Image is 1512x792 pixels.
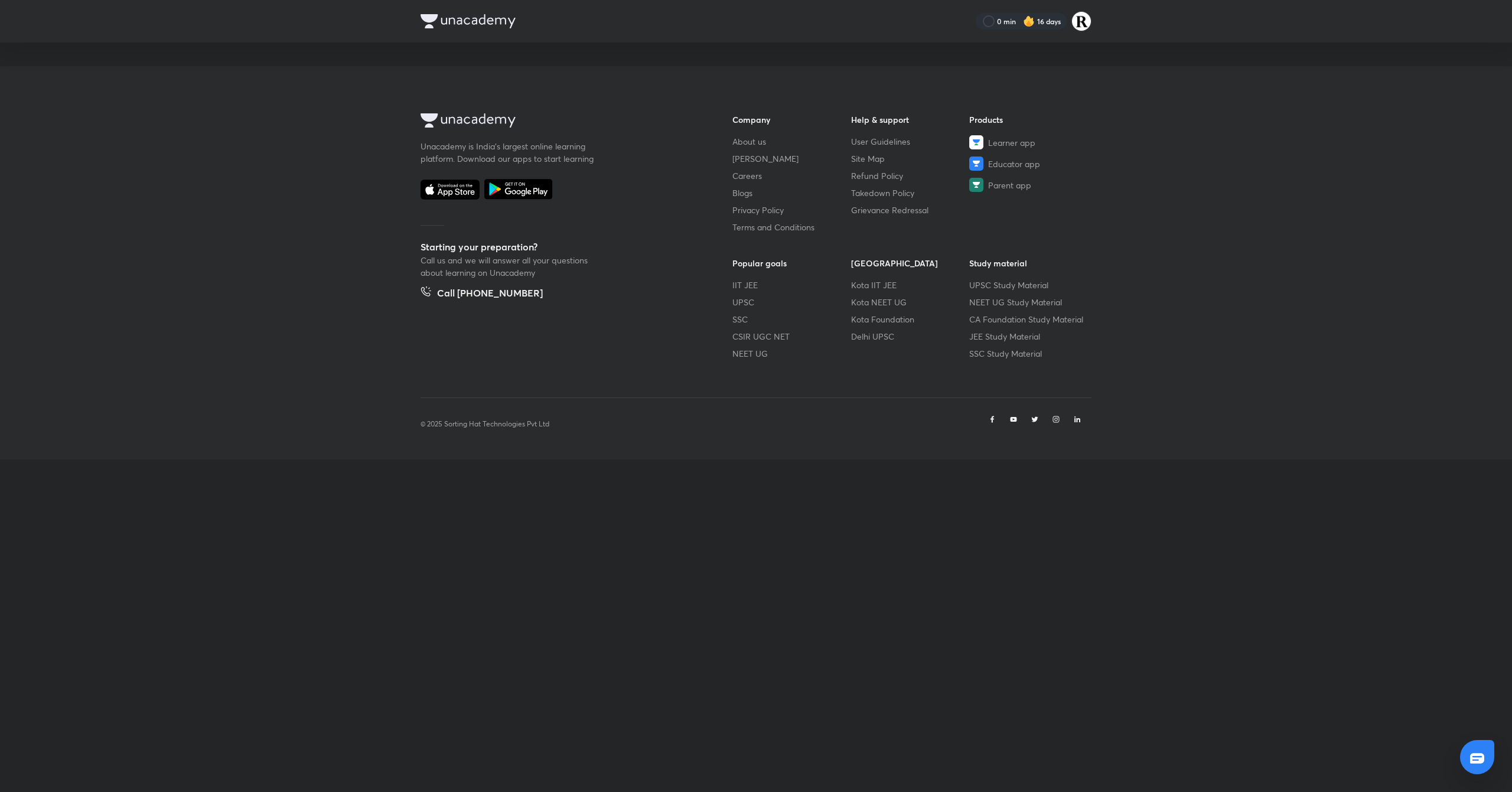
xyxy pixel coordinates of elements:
[437,286,543,302] h5: Call [PHONE_NUMBER]
[969,178,1088,192] a: Parent app
[969,178,983,192] img: Parent app
[851,152,970,165] a: Site Map
[969,347,1088,360] a: SSC Study Material
[421,14,516,28] img: Company Logo
[732,330,851,343] a: CSIR UGC NET
[851,257,970,269] h6: [GEOGRAPHIC_DATA]
[969,135,983,149] img: Learner app
[421,113,695,131] a: Company Logo
[969,157,1088,171] a: Educator app
[421,419,549,429] p: © 2025 Sorting Hat Technologies Pvt Ltd
[732,221,851,233] a: Terms and Conditions
[421,113,516,128] img: Company Logo
[851,279,970,291] a: Kota IIT JEE
[732,187,851,199] a: Blogs
[851,113,970,126] h6: Help & support
[1071,11,1091,31] img: Rakhi Sharma
[969,135,1088,149] a: Learner app
[1023,15,1035,27] img: streak
[421,254,598,279] p: Call us and we will answer all your questions about learning on Unacademy
[988,136,1035,149] span: Learner app
[988,179,1031,191] span: Parent app
[969,113,1088,126] h6: Products
[969,257,1088,269] h6: Study material
[851,204,970,216] a: Grievance Redressal
[421,140,598,165] p: Unacademy is India’s largest online learning platform. Download our apps to start learning
[732,279,851,291] a: IIT JEE
[988,158,1040,170] span: Educator app
[851,170,970,182] a: Refund Policy
[732,347,851,360] a: NEET UG
[732,204,851,216] a: Privacy Policy
[732,113,851,126] h6: Company
[851,313,970,325] a: Kota Foundation
[732,296,851,308] a: UPSC
[969,296,1088,308] a: NEET UG Study Material
[732,313,851,325] a: SSC
[732,257,851,269] h6: Popular goals
[851,296,970,308] a: Kota NEET UG
[732,152,851,165] a: [PERSON_NAME]
[732,170,762,182] span: Careers
[969,330,1088,343] a: JEE Study Material
[421,240,695,254] h5: Starting your preparation?
[969,313,1088,325] a: CA Foundation Study Material
[969,279,1088,291] a: UPSC Study Material
[732,135,851,148] a: About us
[732,170,851,182] a: Careers
[851,187,970,199] a: Takedown Policy
[851,330,970,343] a: Delhi UPSC
[851,135,970,148] a: User Guidelines
[421,286,543,302] a: Call [PHONE_NUMBER]
[969,157,983,171] img: Educator app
